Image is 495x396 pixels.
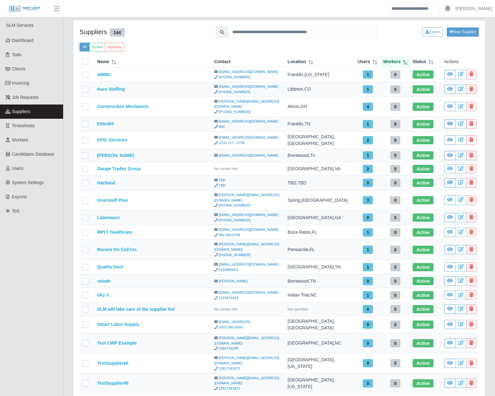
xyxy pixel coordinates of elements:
a: [EMAIL_ADDRESS][DOMAIN_NAME] [219,70,279,74]
a: [EMAIL_ADDRESS][DOMAIN_NAME] [219,119,279,123]
span: 4 [363,103,373,111]
a: [PERSON_NAME] [219,279,248,283]
a: 2163474444 [219,296,238,300]
a: [EMAIL_ADDRESS][DOMAIN_NAME] [219,85,279,88]
span: Clients [12,66,26,71]
button: Delete [466,320,476,329]
a: [PERSON_NAME][EMAIL_ADDRESS][DOMAIN_NAME] [214,336,279,345]
span: Name [97,58,109,65]
button: Delete [466,359,476,368]
div: Spring [GEOGRAPHIC_DATA] [288,197,353,204]
span: , [333,134,335,139]
a: Edit [455,119,467,129]
span: 0 [390,151,400,159]
div: Brentwood TN [288,278,353,285]
a: New Supplier [447,27,479,36]
span: 0 [390,165,400,173]
span: Workers [383,58,401,65]
a: View [444,379,456,388]
div: Franklin [US_STATE] [288,71,353,78]
span: , [303,72,304,77]
a: View [444,245,456,254]
span: 0 [390,120,400,128]
a: View [444,304,456,314]
div: Not specified [288,307,353,312]
span: , [311,230,312,235]
a: View [444,262,456,272]
span: 0 [390,321,400,329]
a: Edit [455,151,467,160]
span: , [300,198,302,203]
button: All [80,43,90,51]
span: Active [413,291,433,299]
span: 0 [390,263,400,271]
a: Edit [455,164,467,173]
span: ToS [12,208,20,213]
div: Franklin TN [288,121,353,127]
span: Active [413,339,433,347]
span: Todo [12,52,21,57]
span: Active [413,151,433,159]
span: 0 [390,213,400,222]
button: Delete [466,85,476,94]
span: , [309,153,310,158]
span: 0 [390,246,400,254]
span: , [309,279,310,284]
div: [GEOGRAPHIC_DATA] [US_STATE] [288,377,353,390]
a: View [444,195,456,205]
span: , [303,87,304,92]
span: 1 [363,120,373,128]
a: Edit [455,195,467,205]
a: Sky 3 [97,292,109,297]
a: Nurses On Call Inc. [97,247,138,252]
a: Quality Duct [97,264,123,269]
span: 0 [363,379,373,387]
span: Active [413,263,433,271]
span: Workers [12,137,28,142]
a: Edit [455,339,467,348]
a: Edit [455,178,467,187]
div: Boca Raton FL [288,229,353,236]
a: Elite365 [97,121,114,126]
a: View [444,359,456,368]
span: 0 [390,359,400,367]
a: [EMAIL_ADDRESS][DOMAIN_NAME] [219,213,279,217]
div: Actions [444,58,476,65]
button: Delete [466,291,476,300]
span: , [333,166,335,171]
span: , [333,319,335,324]
span: 0 [363,359,373,367]
span: 0 [390,179,400,187]
div: No contact info [214,307,283,312]
a: 800 [219,125,225,129]
a: View [444,291,456,300]
a: EPIC Services [97,137,127,142]
a: MPLT healthcare [97,230,132,235]
span: 0 [363,179,373,187]
div: [GEOGRAPHIC_DATA] VA [288,165,353,172]
a: Edit [455,135,467,145]
span: 0 [390,305,400,313]
span: 0 [390,291,400,299]
a: SLM will take care of the supplier list [97,307,174,312]
div: Littleton CO [288,86,353,93]
div: [GEOGRAPHIC_DATA] [GEOGRAPHIC_DATA] [288,134,353,147]
span: SLM Services [6,23,33,28]
a: 12817281871 [219,367,240,370]
span: 0 [390,228,400,237]
span: 0 [390,277,400,285]
span: Dashboard [12,38,34,43]
a: View [444,151,456,160]
button: Delete [466,262,476,272]
a: Gauge Trades Group [97,166,141,171]
span: 1 [363,228,373,237]
div: [GEOGRAPHIC_DATA] [US_STATE] [288,357,353,370]
button: Delete [466,339,476,348]
span: Active [413,379,433,387]
a: Edit [455,276,467,285]
span: Active [413,196,433,204]
a: View [444,119,456,129]
a: Edit [455,320,467,329]
span: 144 [110,28,125,37]
div: Brentwood Tn [288,152,353,159]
